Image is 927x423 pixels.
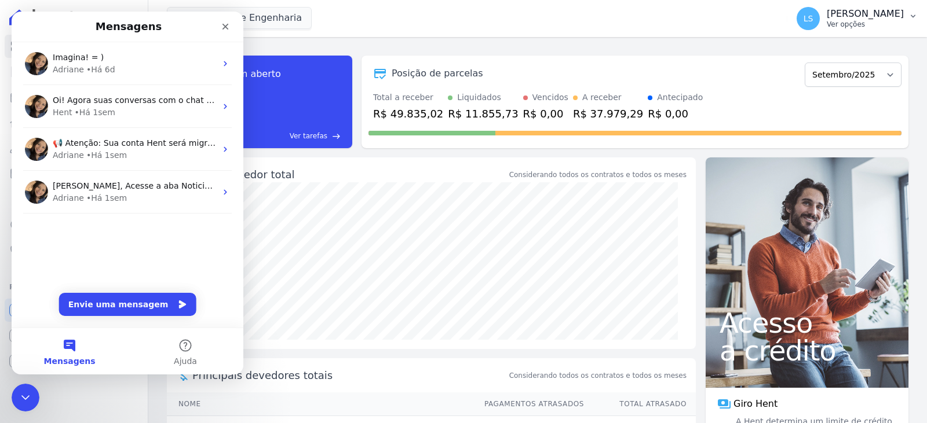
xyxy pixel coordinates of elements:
button: LS [PERSON_NAME] Ver opções [787,2,927,35]
div: Plataformas [9,280,138,294]
span: [PERSON_NAME], Acesse a aba Noticias e fique por dentro das novidades Hent. Acabamos de postar um... [41,170,700,179]
span: Imagina! = ) [41,41,92,50]
div: A receber [582,91,622,104]
div: Adriane [41,52,72,64]
img: Profile image for Adriane [13,41,37,64]
div: Hent [41,95,61,107]
div: Saldo devedor total [192,167,507,182]
th: Total Atrasado [585,392,696,416]
div: • Há 1sem [75,138,115,150]
span: Mensagens [32,345,84,354]
a: Lotes [5,111,143,134]
div: Antecipado [657,91,703,104]
div: Adriane [41,138,72,150]
iframe: Intercom live chat [12,12,243,374]
a: Visão Geral [5,35,143,58]
p: Ver opções [827,20,904,29]
div: R$ 11.855,73 [448,106,518,122]
a: Parcelas [5,86,143,109]
a: Clientes [5,137,143,160]
span: east [332,132,341,141]
img: Profile image for Adriane [13,83,37,106]
th: Pagamentos Atrasados [473,392,585,416]
a: Contratos [5,60,143,83]
div: R$ 0,00 [648,106,703,122]
span: Considerando todos os contratos e todos os meses [509,370,687,381]
div: Posição de parcelas [392,67,483,80]
a: Conta Hent [5,324,143,347]
div: R$ 49.835,02 [373,106,443,122]
div: R$ 37.979,29 [573,106,643,122]
span: Oi! Agora suas conversas com o chat ficam aqui. Clique para falar... [41,84,317,93]
a: Recebíveis [5,299,143,322]
span: Ver tarefas [290,131,327,141]
a: Transferências [5,187,143,211]
a: Minha Carteira [5,162,143,185]
div: • Há 1sem [75,181,115,193]
div: Liquidados [457,91,501,104]
span: Principais devedores totais [192,367,507,383]
div: Adriane [41,181,72,193]
span: LS [804,14,813,23]
div: • Há 1sem [63,95,104,107]
th: Nome [167,392,473,416]
a: Crédito [5,213,143,236]
img: Profile image for Adriane [13,126,37,149]
div: Vencidos [532,91,568,104]
span: a crédito [720,337,895,365]
span: Acesso [720,309,895,337]
button: Envie uma mensagem [48,281,185,304]
a: Ver tarefas east [210,131,341,141]
button: Ajuda [116,317,232,363]
span: Giro Hent [733,397,778,411]
img: Profile image for Adriane [13,169,37,192]
p: [PERSON_NAME] [827,8,904,20]
div: Total a receber [373,91,443,104]
button: Louly Caixe Engenharia [167,7,312,29]
iframe: Intercom live chat [12,384,39,411]
div: R$ 0,00 [523,106,568,122]
a: Negativação [5,238,143,262]
span: Ajuda [162,345,185,354]
div: Considerando todos os contratos e todos os meses [509,170,687,180]
div: • Há 6d [75,52,104,64]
